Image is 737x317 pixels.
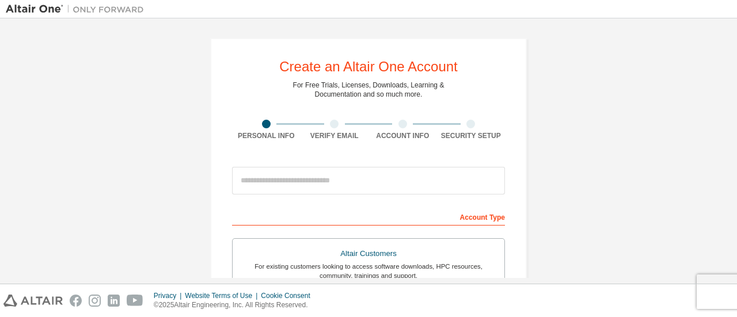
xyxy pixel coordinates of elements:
[70,295,82,307] img: facebook.svg
[154,300,317,310] p: © 2025 Altair Engineering, Inc. All Rights Reserved.
[279,60,458,74] div: Create an Altair One Account
[154,291,185,300] div: Privacy
[261,291,317,300] div: Cookie Consent
[232,131,301,140] div: Personal Info
[301,131,369,140] div: Verify Email
[6,3,150,15] img: Altair One
[3,295,63,307] img: altair_logo.svg
[89,295,101,307] img: instagram.svg
[127,295,143,307] img: youtube.svg
[368,131,437,140] div: Account Info
[185,291,261,300] div: Website Terms of Use
[293,81,445,99] div: For Free Trials, Licenses, Downloads, Learning & Documentation and so much more.
[232,207,505,226] div: Account Type
[240,246,497,262] div: Altair Customers
[108,295,120,307] img: linkedin.svg
[240,262,497,280] div: For existing customers looking to access software downloads, HPC resources, community, trainings ...
[437,131,506,140] div: Security Setup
